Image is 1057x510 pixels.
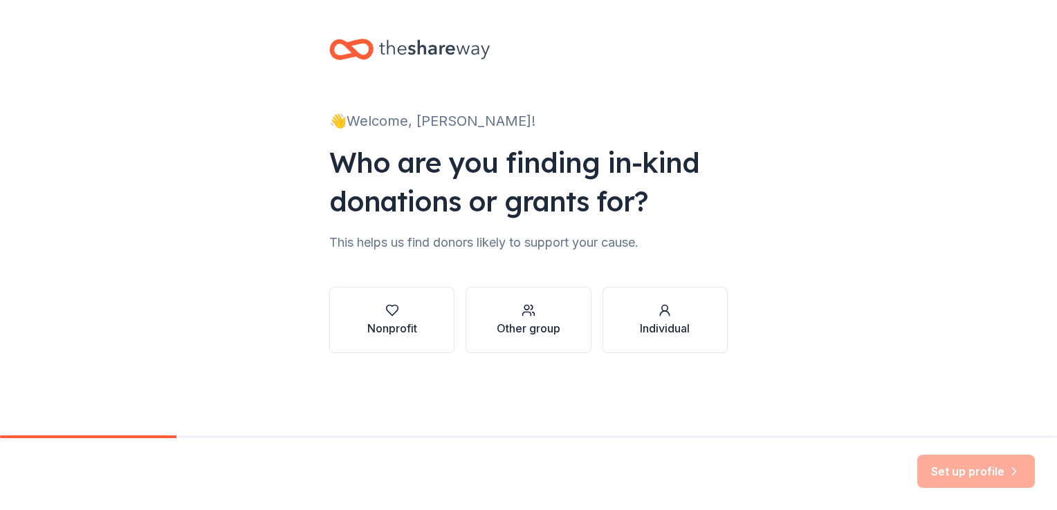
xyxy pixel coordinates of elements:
button: Other group [466,287,591,353]
button: Nonprofit [329,287,454,353]
div: Who are you finding in-kind donations or grants for? [329,143,728,220]
div: Other group [497,320,560,337]
div: 👋 Welcome, [PERSON_NAME]! [329,110,728,132]
button: Individual [603,287,728,353]
div: Nonprofit [367,320,417,337]
div: Individual [640,320,690,337]
div: This helps us find donors likely to support your cause. [329,232,728,254]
